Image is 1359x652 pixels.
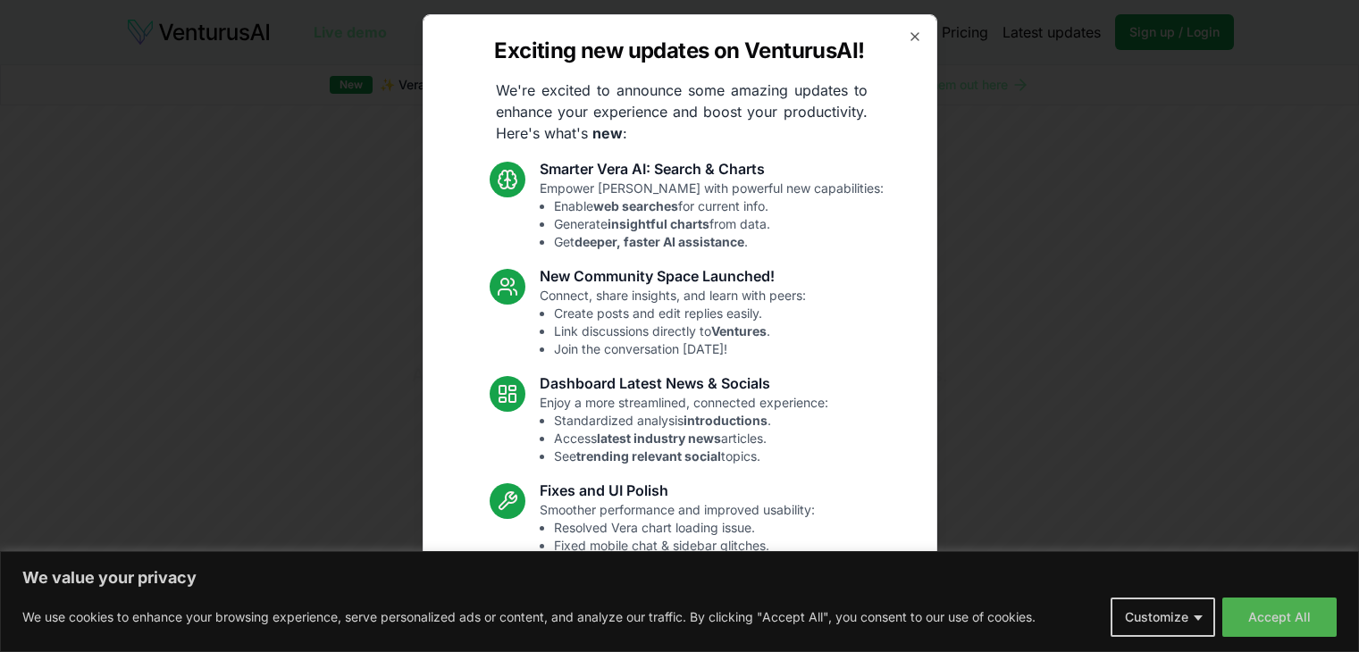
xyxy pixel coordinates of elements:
[554,215,884,233] li: Generate from data.
[554,412,828,430] li: Standardized analysis .
[554,322,806,340] li: Link discussions directly to .
[554,447,828,465] li: See topics.
[554,233,884,251] li: Get .
[540,501,815,573] p: Smoother performance and improved usability:
[554,197,884,215] li: Enable for current info.
[711,323,767,339] strong: Ventures
[554,305,806,322] li: Create posts and edit replies easily.
[540,180,884,251] p: Empower [PERSON_NAME] with powerful new capabilities:
[494,37,864,65] h2: Exciting new updates on VenturusAI!
[575,234,744,249] strong: deeper, faster AI assistance
[554,340,806,358] li: Join the conversation [DATE]!
[593,198,678,213] strong: web searches
[480,587,880,651] p: These updates are designed to make VenturusAI more powerful, intuitive, and user-friendly. Let us...
[540,287,806,358] p: Connect, share insights, and learn with peers:
[554,430,828,447] li: Access articles.
[592,124,623,142] strong: new
[597,430,721,446] strong: latest industry news
[576,448,721,464] strong: trending relevant social
[684,413,768,428] strong: introductions
[540,372,828,394] h3: Dashboard Latest News & Socials
[482,79,882,144] p: We're excited to announce some amazing updates to enhance your experience and boost your producti...
[540,394,828,465] p: Enjoy a more streamlined, connected experience:
[540,265,806,287] h3: New Community Space Launched!
[554,519,815,537] li: Resolved Vera chart loading issue.
[540,480,815,501] h3: Fixes and UI Polish
[554,537,815,555] li: Fixed mobile chat & sidebar glitches.
[608,216,709,231] strong: insightful charts
[540,158,884,180] h3: Smarter Vera AI: Search & Charts
[554,555,815,573] li: Enhanced overall UI consistency.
